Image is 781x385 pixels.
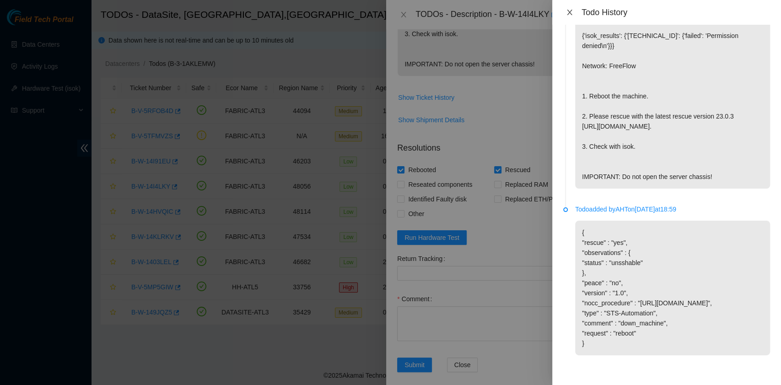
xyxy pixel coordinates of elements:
[575,4,770,189] p: {"template":"unsshable" } {'isok_results': {'[TECHNICAL_ID]': {'failed': 'Permission denied\n'}}}...
[575,221,770,355] p: { "rescue" : "yes", "observations" : { "status" : "unsshable" }, "peace" : "no", "version" : "1.0...
[566,9,573,16] span: close
[582,7,770,17] div: Todo History
[575,204,770,214] p: Todo added by AHT on [DATE] at 18:59
[563,8,576,17] button: Close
